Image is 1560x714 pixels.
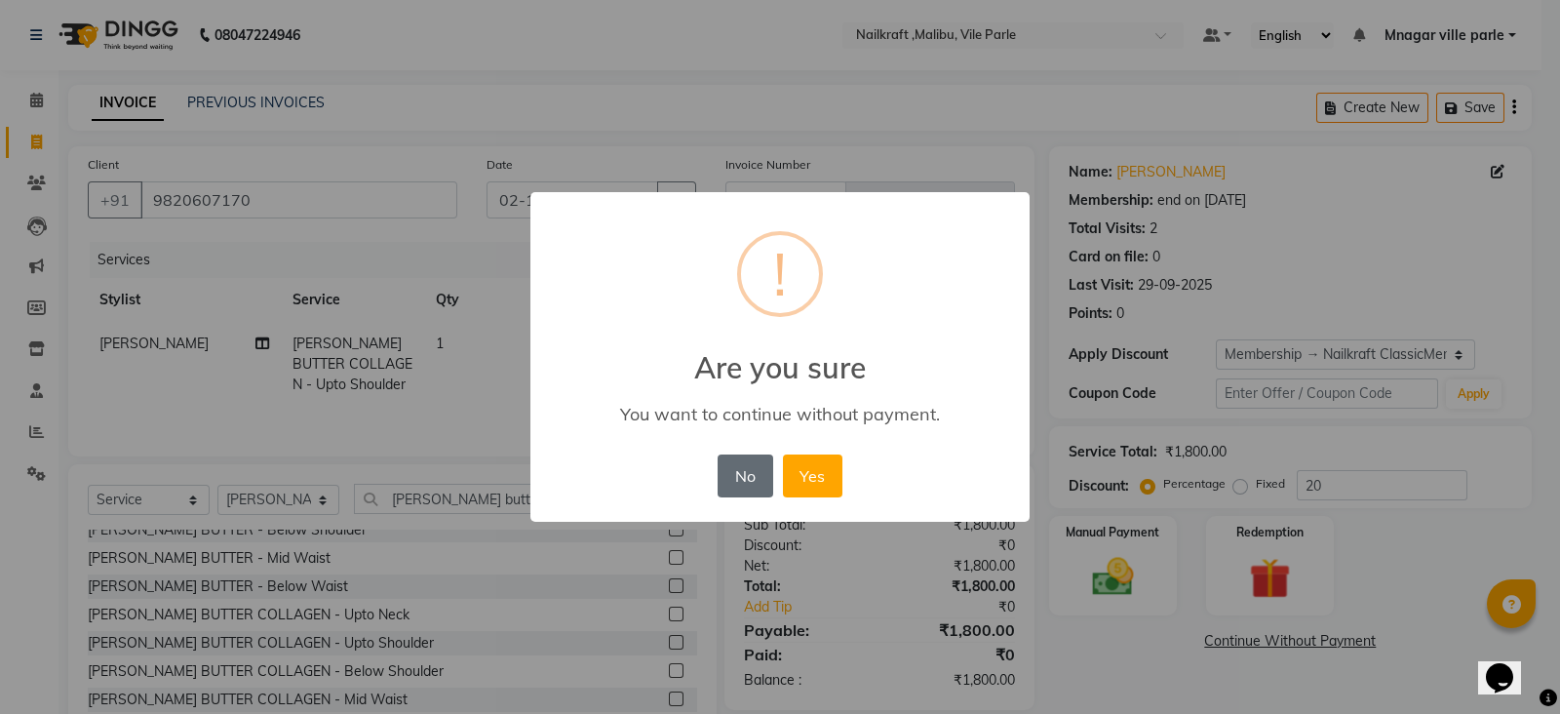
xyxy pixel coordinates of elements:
[773,235,787,313] div: !
[1478,636,1540,694] iframe: chat widget
[783,455,842,497] button: Yes
[559,403,1001,425] div: You want to continue without payment.
[530,327,1030,385] h2: Are you sure
[718,455,772,497] button: No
